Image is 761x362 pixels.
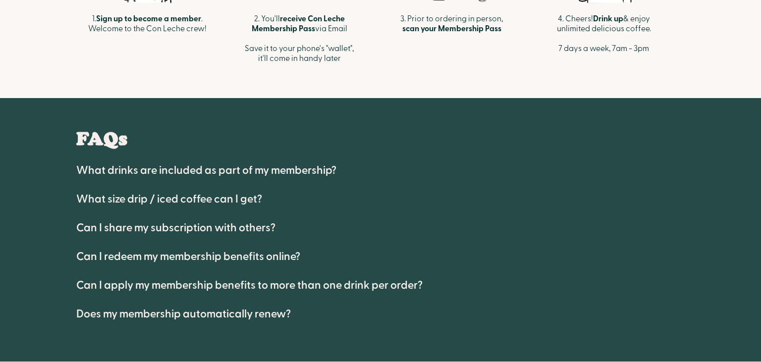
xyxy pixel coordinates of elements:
strong: scan your Membership Pass [402,24,501,34]
h4: What size drip / iced coffee can I get? [76,193,262,205]
h4: What drinks are included as part of my membership? [76,164,336,176]
strong: Drink up [593,14,623,24]
h1: FAQs [76,128,128,150]
p: 4. Cheers! & enjoy unlimited delicious coffee. ‍ 7 days a week, 7am - 3pm [557,14,651,53]
p: 2. You'll via Email Save it to your phone's "wallet", it'll come in handy later [225,14,374,63]
strong: become a member [133,14,201,24]
p: 1. . Welcome to the Con Leche crew! [88,14,207,34]
strong: Sign up to [96,14,132,24]
h4: Can I apply my membership benefits to more than one drink per order? [76,279,423,291]
strong: receive Con Leche Membership Pass [252,14,345,34]
h4: Does my membership automatically renew? [76,308,291,320]
h4: Can I redeem my membership benefits online? [76,251,300,262]
p: 3. Prior to ordering in person, ‍ [400,14,503,44]
h4: Can I share my subscription with others? [76,222,275,234]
